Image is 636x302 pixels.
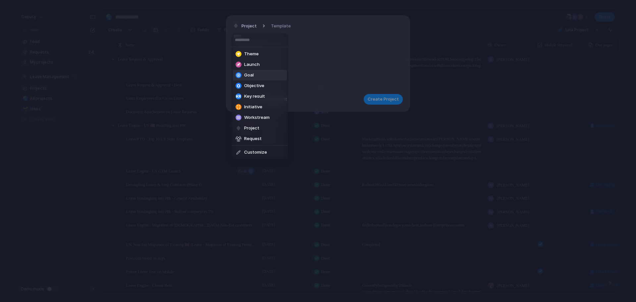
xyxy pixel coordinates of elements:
[244,51,259,57] span: Theme
[244,125,259,131] span: Project
[244,149,267,156] span: Customize
[244,61,260,68] span: Launch
[244,82,264,89] span: Objective
[244,93,265,100] span: Key result
[244,104,262,110] span: Initiative
[244,72,254,78] span: Goal
[244,135,262,142] span: Request
[244,114,270,121] span: Workstream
